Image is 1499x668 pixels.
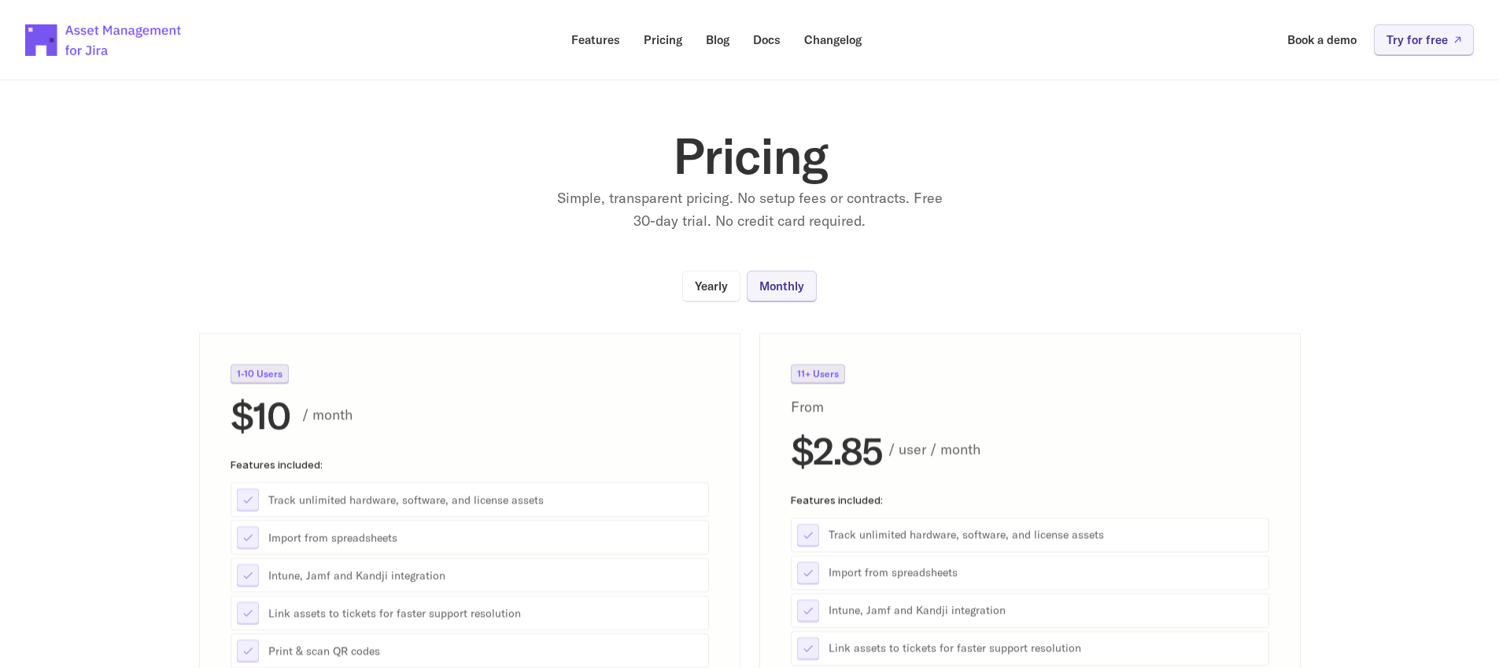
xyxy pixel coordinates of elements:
[888,438,1269,461] p: / user / month
[571,34,620,46] p: Features
[231,459,709,470] p: Features included:
[793,24,873,55] a: Changelog
[268,492,703,507] p: Track unlimited hardware, software, and license assets
[231,396,290,434] h2: $10
[435,131,1065,181] h1: Pricing
[1287,34,1357,46] p: Book a demo
[1276,24,1368,55] a: Book a demo
[237,369,282,378] p: 1-10 Users
[644,34,682,46] p: Pricing
[759,280,804,292] p: Monthly
[633,24,693,55] a: Pricing
[829,640,1263,656] p: Link assets to tickets for faster support resolution
[1386,34,1448,46] p: Try for free
[1374,24,1474,55] a: Try for free
[268,643,703,659] p: Print & scan QR codes
[302,403,709,426] p: / month
[268,530,703,545] p: Import from spreadsheets
[804,34,862,46] p: Changelog
[695,24,740,55] a: Blog
[829,603,1263,618] p: Intune, Jamf and Kandji integration
[829,527,1263,543] p: Track unlimited hardware, software, and license assets
[268,567,703,583] p: Intune, Jamf and Kandji integration
[797,369,839,378] p: 11+ Users
[829,565,1263,581] p: Import from spreadsheets
[706,34,729,46] p: Blog
[791,493,1269,504] p: Features included:
[268,605,703,621] p: Link assets to tickets for faster support resolution
[791,396,862,419] p: From
[791,430,882,468] h2: $2.85
[695,280,728,292] p: Yearly
[553,187,947,233] p: Simple, transparent pricing. No setup fees or contracts. Free 30-day trial. No credit card required.
[753,34,781,46] p: Docs
[742,24,792,55] a: Docs
[560,24,631,55] a: Features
